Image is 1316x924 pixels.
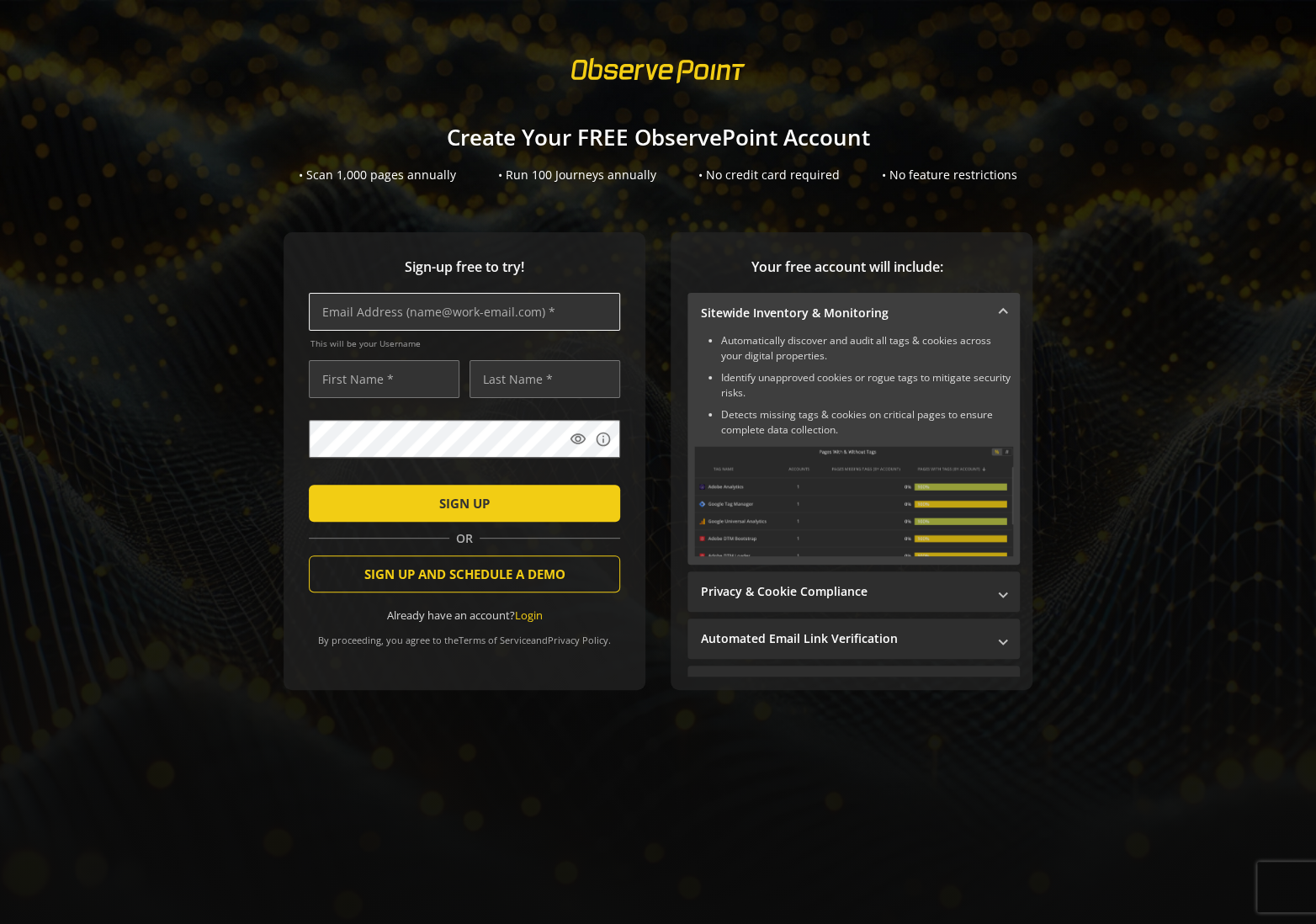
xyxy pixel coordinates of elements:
li: Detects missing tags & cookies on critical pages to ensure complete data collection. [721,407,1013,438]
mat-panel-title: Privacy & Cookie Compliance [701,583,986,600]
mat-icon: visibility [570,431,586,448]
div: By proceeding, you agree to the and . [309,623,620,646]
input: First Name * [309,360,459,398]
span: Your free account will include: [687,258,1007,277]
input: Email Address (name@work-email.com) * [309,293,620,331]
mat-expansion-panel-header: Performance Monitoring with Web Vitals [687,666,1020,706]
li: Identify unapproved cookies or rogue tags to mitigate security risks. [721,370,1013,401]
span: Sign-up free to try! [309,258,620,277]
mat-expansion-panel-header: Sitewide Inventory & Monitoring [687,293,1020,333]
div: • Run 100 Journeys annually [498,167,656,183]
div: Already have an account? [309,608,620,624]
a: Login [515,608,543,623]
mat-panel-title: Automated Email Link Verification [701,630,986,647]
span: SIGN UP AND SCHEDULE A DEMO [364,559,565,589]
span: OR [449,530,480,547]
span: This will be your Username [310,337,620,349]
div: • No credit card required [698,167,840,183]
mat-icon: info [595,431,612,448]
mat-expansion-panel-header: Automated Email Link Verification [687,619,1020,659]
img: Sitewide Inventory & Monitoring [694,446,1013,556]
span: SIGN UP [439,488,490,518]
div: • Scan 1,000 pages annually [299,167,456,183]
a: Terms of Service [459,634,531,646]
mat-panel-title: Sitewide Inventory & Monitoring [701,305,986,321]
button: SIGN UP AND SCHEDULE A DEMO [309,555,620,592]
div: Sitewide Inventory & Monitoring [687,333,1020,565]
a: Privacy Policy [548,634,608,646]
button: SIGN UP [309,485,620,522]
div: • No feature restrictions [882,167,1017,183]
input: Last Name * [470,360,620,398]
mat-expansion-panel-header: Privacy & Cookie Compliance [687,571,1020,612]
li: Automatically discover and audit all tags & cookies across your digital properties. [721,333,1013,364]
